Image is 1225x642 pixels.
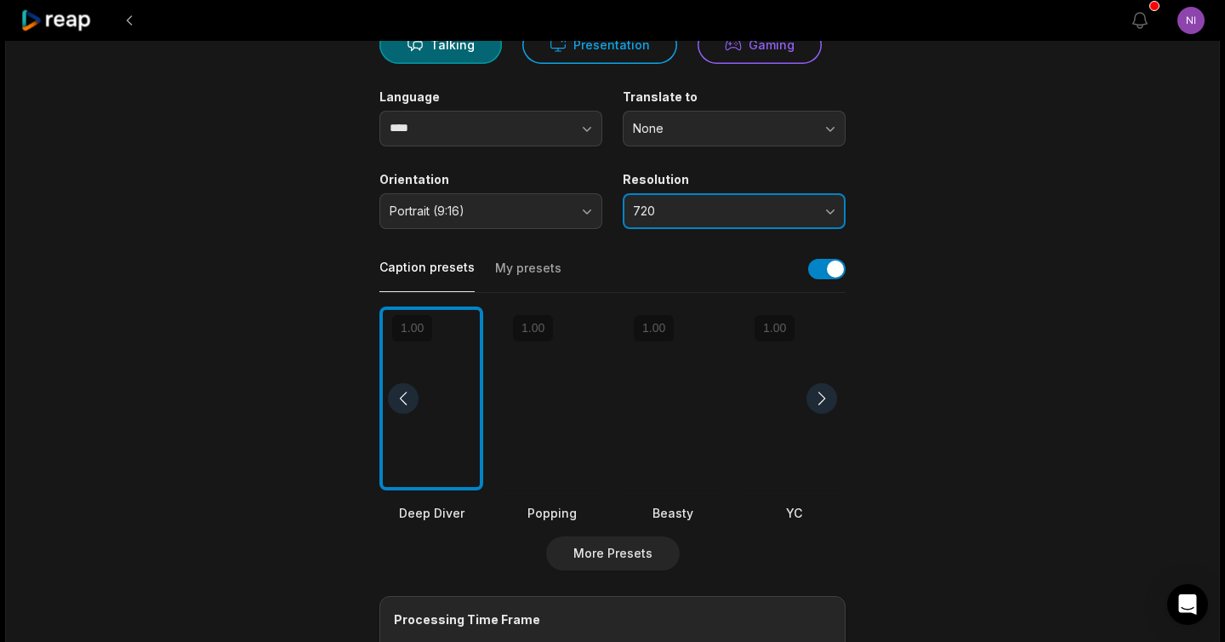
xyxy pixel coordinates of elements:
[623,89,846,105] label: Translate to
[742,504,846,522] div: YC
[623,111,846,146] button: None
[621,504,725,522] div: Beasty
[546,536,680,570] button: More Presets
[390,203,568,219] span: Portrait (9:16)
[394,610,831,628] div: Processing Time Frame
[623,193,846,229] button: 720
[1167,584,1208,625] div: Open Intercom Messenger
[633,121,812,136] span: None
[522,26,677,64] button: Presentation
[495,260,561,292] button: My presets
[633,203,812,219] span: 720
[500,504,604,522] div: Popping
[379,26,502,64] button: Talking
[623,172,846,187] label: Resolution
[379,504,483,522] div: Deep Diver
[379,259,475,292] button: Caption presets
[379,193,602,229] button: Portrait (9:16)
[379,89,602,105] label: Language
[379,172,602,187] label: Orientation
[698,26,822,64] button: Gaming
